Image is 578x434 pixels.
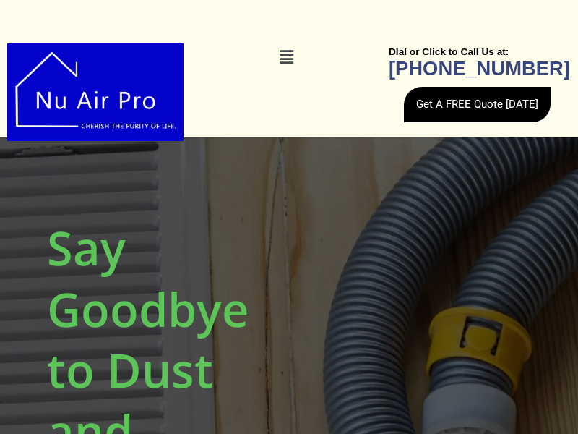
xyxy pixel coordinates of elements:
[274,43,298,71] div: Menu Toggle
[404,87,551,122] a: Get A FREE Quote [DATE]
[416,99,538,110] span: Get A FREE Quote [DATE]
[389,66,570,77] a: [PHONE_NUMBER]
[389,57,570,80] b: [PHONE_NUMBER]
[389,46,509,57] b: DIal or Click to Call Us at:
